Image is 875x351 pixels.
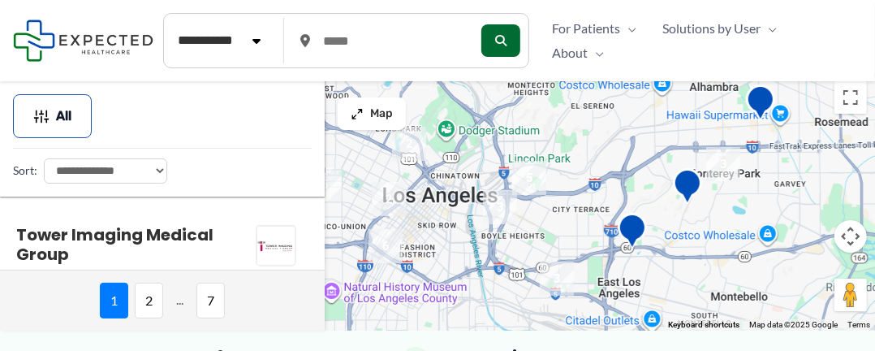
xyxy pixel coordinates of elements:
span: Solutions by User [662,16,761,41]
button: Keyboard shortcuts [668,319,739,331]
span: ... [170,283,190,318]
a: Terms (opens in new tab) [847,320,870,329]
span: Menu Toggle [620,16,636,41]
span: For Patients [552,16,620,41]
span: All [56,110,71,122]
button: Drag Pegman onto the map to open Street View [834,279,867,311]
span: ★ [16,268,31,298]
a: AboutMenu Toggle [539,41,617,65]
a: For PatientsMenu Toggle [539,16,649,41]
span: ★ [45,268,60,298]
span: 2 [135,283,163,318]
button: All [13,94,92,138]
div: Monterey Park Hospital AHMC [666,162,709,216]
label: Sort: [13,160,37,181]
div: 3 [476,184,524,231]
span: 7 [196,283,225,318]
div: 6 [362,223,409,270]
img: Tower Imaging Medical Group [256,226,295,266]
span: ★ [31,268,45,298]
div: 2 [365,175,412,223]
div: Edward R. Roybal Comprehensive Health Center [611,206,653,261]
img: Filter [33,108,50,124]
div: 5 [301,161,348,208]
img: Expected Healthcare Logo - side, dark font, small [13,19,153,61]
span: ★ [75,268,89,298]
span: ★ [60,268,75,298]
div: Synergy Imaging Center [739,78,782,132]
button: Map [338,97,406,130]
div: 5 [506,154,553,201]
span: 1 [100,283,128,318]
span: Map [370,107,393,121]
span: About [552,41,588,65]
span: Menu Toggle [588,41,604,65]
button: Toggle fullscreen view [834,81,867,114]
button: Map camera controls [834,220,867,253]
span: Map data ©2025 Google [749,320,838,329]
a: Solutions by UserMenu Toggle [649,16,790,41]
div: 3 [700,141,747,188]
div: 2 [386,120,433,167]
a: Tower Imaging Medical Group [16,223,213,266]
div: 3 [533,255,580,302]
img: Maximize [351,107,364,120]
span: Menu Toggle [761,16,777,41]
